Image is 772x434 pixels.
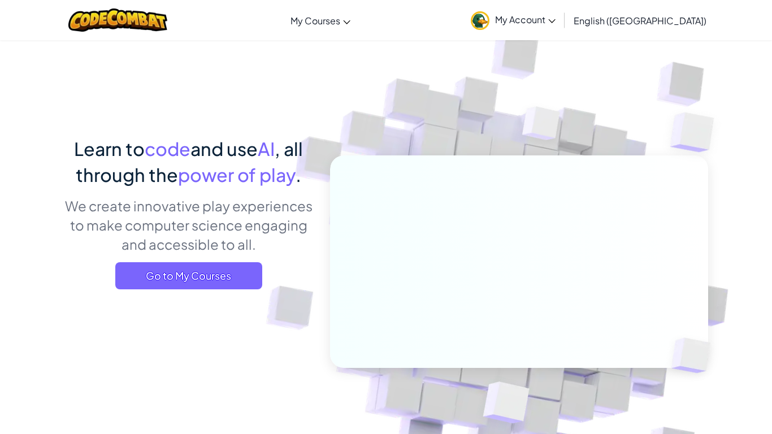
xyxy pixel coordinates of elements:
span: power of play [178,163,296,186]
img: CodeCombat logo [68,8,167,32]
a: English ([GEOGRAPHIC_DATA]) [568,5,712,36]
img: Overlap cubes [501,84,583,168]
span: Learn to [74,137,145,160]
p: We create innovative play experiences to make computer science engaging and accessible to all. [64,196,313,254]
img: avatar [471,11,489,30]
span: English ([GEOGRAPHIC_DATA]) [574,15,706,27]
a: My Courses [285,5,356,36]
a: My Account [465,2,561,38]
img: Overlap cubes [653,314,738,397]
a: Go to My Courses [115,262,262,289]
span: and use [190,137,258,160]
span: code [145,137,190,160]
span: My Courses [290,15,340,27]
span: My Account [495,14,556,25]
img: Overlap cubes [648,85,745,180]
span: AI [258,137,275,160]
span: . [296,163,301,186]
